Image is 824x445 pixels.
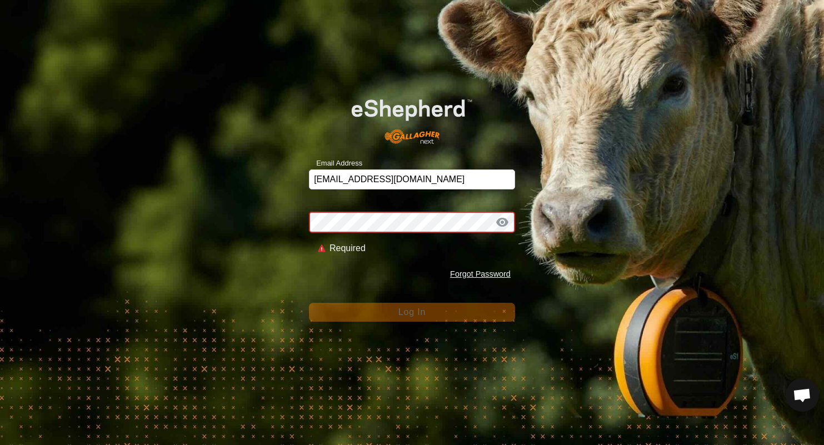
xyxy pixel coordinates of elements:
[329,82,495,152] img: E-shepherd Logo
[309,158,362,169] label: Email Address
[309,303,515,322] button: Log In
[398,307,426,317] span: Log In
[786,378,819,412] div: Open chat
[309,169,515,189] input: Email Address
[450,269,511,278] a: Forgot Password
[329,242,502,255] div: Required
